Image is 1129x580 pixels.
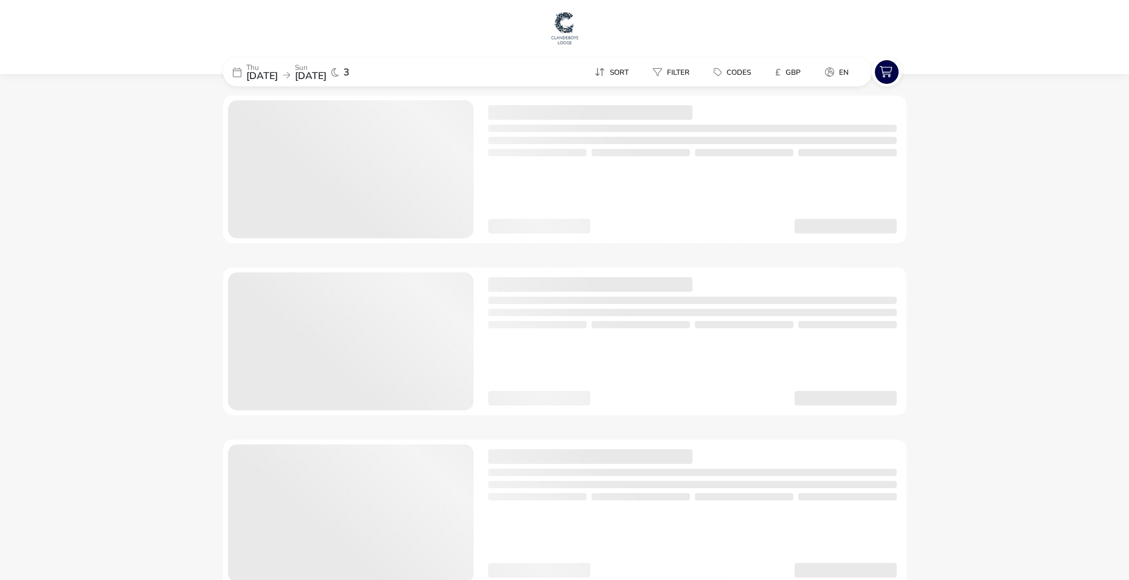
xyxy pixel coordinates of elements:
p: Thu [246,64,278,71]
span: GBP [785,67,801,77]
span: en [839,67,849,77]
img: Main Website [550,10,580,46]
p: Sun [295,64,326,71]
i: £ [775,66,781,78]
span: 3 [344,67,350,77]
naf-pibe-menu-bar-item: en [815,63,863,81]
button: en [815,63,858,81]
span: [DATE] [246,69,278,83]
button: Filter [643,63,699,81]
div: Thu[DATE]Sun[DATE]3 [223,58,406,86]
span: Filter [667,67,689,77]
span: Codes [727,67,751,77]
button: Codes [704,63,761,81]
button: Sort [585,63,638,81]
naf-pibe-menu-bar-item: Sort [585,63,643,81]
naf-pibe-menu-bar-item: Filter [643,63,704,81]
span: [DATE] [295,69,326,83]
button: £GBP [765,63,810,81]
naf-pibe-menu-bar-item: £GBP [765,63,815,81]
span: Sort [610,67,629,77]
naf-pibe-menu-bar-item: Codes [704,63,765,81]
